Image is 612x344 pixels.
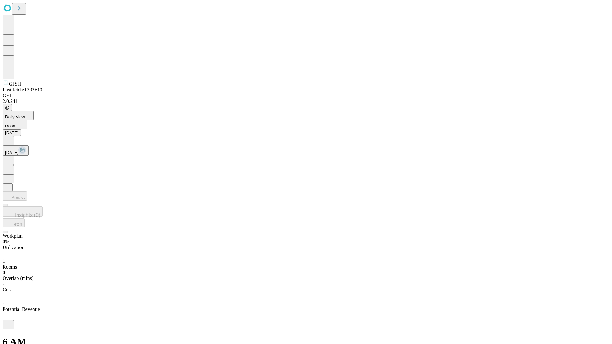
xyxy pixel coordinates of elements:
span: Rooms [5,124,18,128]
span: Potential Revenue [3,306,40,312]
button: [DATE] [3,129,21,136]
span: 1 [3,258,5,264]
button: Predict [3,191,27,201]
button: Rooms [3,120,27,129]
span: @ [5,105,10,110]
div: 2.0.241 [3,98,609,104]
div: GEI [3,93,609,98]
button: Daily View [3,111,34,120]
span: Utilization [3,245,24,250]
button: [DATE] [3,145,29,156]
span: Rooms [3,264,17,269]
button: @ [3,104,12,111]
button: Insights (0) [3,206,43,217]
span: Workplan [3,233,23,239]
span: Daily View [5,114,25,119]
span: 0 [3,270,5,275]
button: Fetch [3,218,25,227]
span: Last fetch: 17:09:10 [3,87,42,92]
span: - [3,281,4,287]
span: Overlap (mins) [3,276,33,281]
span: - [3,301,4,306]
span: Cost [3,287,12,292]
span: Insights (0) [15,212,40,218]
span: [DATE] [5,150,18,155]
span: GJSH [9,81,21,87]
span: 0% [3,239,9,244]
